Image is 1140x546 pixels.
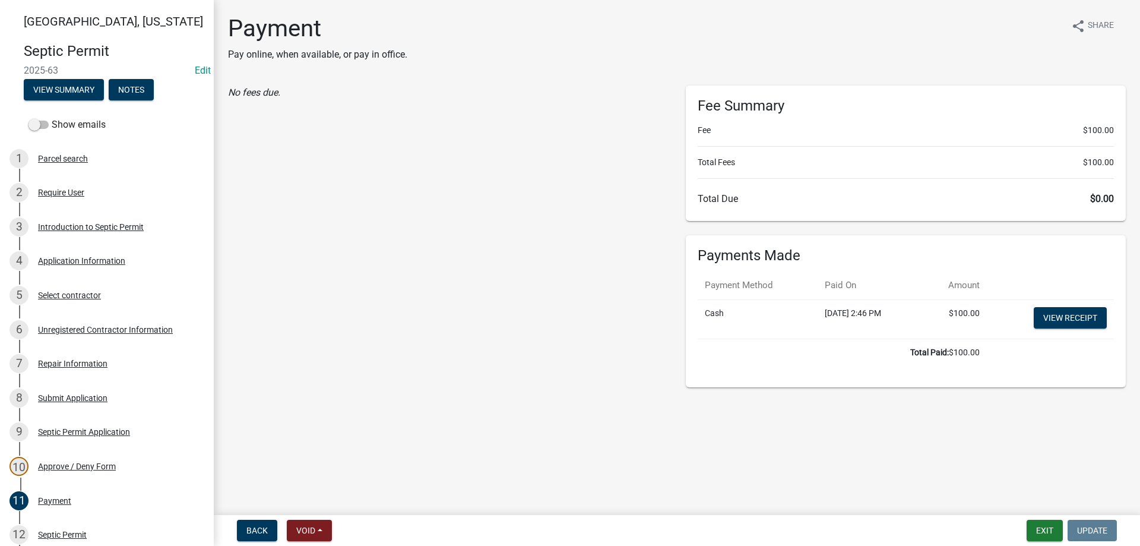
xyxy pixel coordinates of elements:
div: Require User [38,188,84,197]
span: $100.00 [1083,124,1114,137]
div: Introduction to Septic Permit [38,223,144,231]
a: View receipt [1034,307,1107,329]
label: Show emails [28,118,106,132]
wm-modal-confirm: Edit Application Number [195,65,211,76]
b: Total Paid: [910,348,949,357]
li: Fee [698,124,1114,137]
div: Repair Information [38,359,107,368]
div: 4 [9,251,28,270]
div: 1 [9,149,28,168]
div: Submit Application [38,394,107,402]
div: 9 [9,422,28,441]
span: $0.00 [1090,193,1114,204]
button: Exit [1027,520,1063,541]
div: 10 [9,457,28,476]
a: Edit [195,65,211,76]
span: Back [246,526,268,535]
button: shareShare [1062,14,1123,37]
span: Share [1088,19,1114,33]
wm-modal-confirm: Notes [109,86,154,95]
p: Pay online, when available, or pay in office. [228,48,407,62]
button: Void [287,520,332,541]
h6: Payments Made [698,247,1114,264]
td: Cash [698,299,818,339]
div: Unregistered Contractor Information [38,326,173,334]
div: 5 [9,286,28,305]
div: 7 [9,354,28,373]
h4: Septic Permit [24,43,204,60]
div: 12 [9,525,28,544]
div: 3 [9,217,28,236]
button: Update [1068,520,1117,541]
div: 8 [9,389,28,408]
td: $100.00 [698,339,987,366]
span: Void [296,526,315,535]
th: Payment Method [698,272,818,299]
button: View Summary [24,79,104,100]
h1: Payment [228,14,407,43]
div: Septic Permit [38,531,87,539]
i: share [1071,19,1085,33]
span: 2025-63 [24,65,190,76]
div: Septic Permit Application [38,428,130,436]
span: $100.00 [1083,156,1114,169]
div: 6 [9,320,28,339]
div: Select contractor [38,291,101,299]
button: Notes [109,79,154,100]
button: Back [237,520,277,541]
div: Approve / Deny Form [38,462,116,471]
div: Parcel search [38,154,88,163]
span: Update [1077,526,1107,535]
h6: Total Due [698,193,1114,204]
div: 2 [9,183,28,202]
h6: Fee Summary [698,97,1114,115]
li: Total Fees [698,156,1114,169]
div: Application Information [38,257,125,265]
span: [GEOGRAPHIC_DATA], [US_STATE] [24,14,203,29]
i: No fees due. [228,87,280,98]
div: Payment [38,497,71,505]
th: Paid On [818,272,920,299]
div: 11 [9,491,28,510]
wm-modal-confirm: Summary [24,86,104,95]
td: $100.00 [920,299,987,339]
th: Amount [920,272,987,299]
td: [DATE] 2:46 PM [818,299,920,339]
